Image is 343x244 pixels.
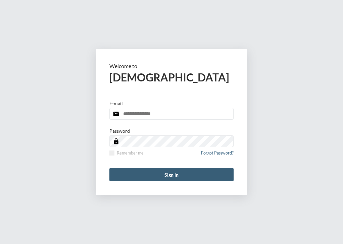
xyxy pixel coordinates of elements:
p: Welcome to [109,63,234,69]
a: Forgot Password? [201,150,234,160]
p: Password [109,128,130,134]
p: E-mail [109,101,123,106]
label: Remember me [109,150,144,156]
button: Sign in [109,168,234,181]
h2: [DEMOGRAPHIC_DATA] [109,71,234,84]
